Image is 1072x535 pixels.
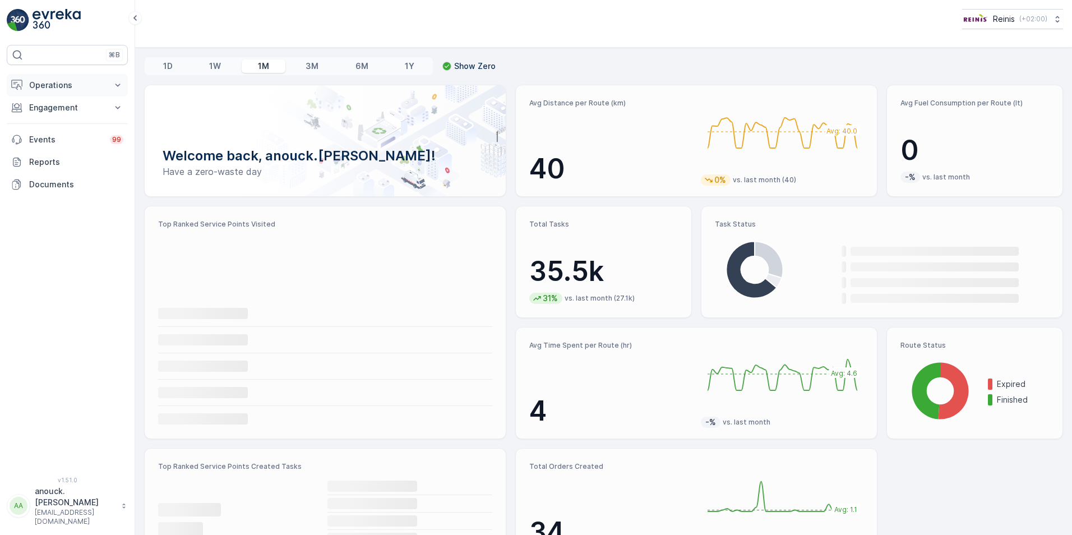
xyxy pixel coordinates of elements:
[733,176,796,185] p: vs. last month (40)
[7,173,128,196] a: Documents
[29,80,105,91] p: Operations
[163,147,488,165] p: Welcome back, anouck.[PERSON_NAME]!
[900,99,1049,108] p: Avg Fuel Consumption per Route (lt)
[29,156,123,168] p: Reports
[158,462,492,471] p: Top Ranked Service Points Created Tasks
[997,379,1049,390] p: Expired
[109,50,120,59] p: ⌘B
[993,13,1015,25] p: Reinis
[258,61,269,72] p: 1M
[7,486,128,526] button: AAanouck.[PERSON_NAME][EMAIL_ADDRESS][DOMAIN_NAME]
[723,418,770,427] p: vs. last month
[704,417,717,428] p: -%
[355,61,368,72] p: 6M
[529,220,678,229] p: Total Tasks
[713,174,727,186] p: 0%
[900,341,1049,350] p: Route Status
[35,508,115,526] p: [EMAIL_ADDRESS][DOMAIN_NAME]
[158,220,492,229] p: Top Ranked Service Points Visited
[7,477,128,483] span: v 1.51.0
[405,61,414,72] p: 1Y
[904,172,917,183] p: -%
[529,462,692,471] p: Total Orders Created
[962,13,988,25] img: Reinis-Logo-Vrijstaand_Tekengebied-1-copy2_aBO4n7j.png
[529,341,692,350] p: Avg Time Spent per Route (hr)
[306,61,318,72] p: 3M
[900,133,1049,167] p: 0
[962,9,1063,29] button: Reinis(+02:00)
[112,135,121,144] p: 99
[7,151,128,173] a: Reports
[29,102,105,113] p: Engagement
[454,61,496,72] p: Show Zero
[529,255,678,288] p: 35.5k
[29,134,103,145] p: Events
[163,61,173,72] p: 1D
[33,9,81,31] img: logo_light-DOdMpM7g.png
[7,96,128,119] button: Engagement
[715,220,1049,229] p: Task Status
[29,179,123,190] p: Documents
[35,486,115,508] p: anouck.[PERSON_NAME]
[10,497,27,515] div: AA
[529,394,692,428] p: 4
[7,128,128,151] a: Events99
[163,165,488,178] p: Have a zero-waste day
[7,9,29,31] img: logo
[1019,15,1047,24] p: ( +02:00 )
[7,74,128,96] button: Operations
[565,294,635,303] p: vs. last month (27.1k)
[209,61,221,72] p: 1W
[997,394,1049,405] p: Finished
[542,293,559,304] p: 31%
[529,99,692,108] p: Avg Distance per Route (km)
[922,173,970,182] p: vs. last month
[529,152,692,186] p: 40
